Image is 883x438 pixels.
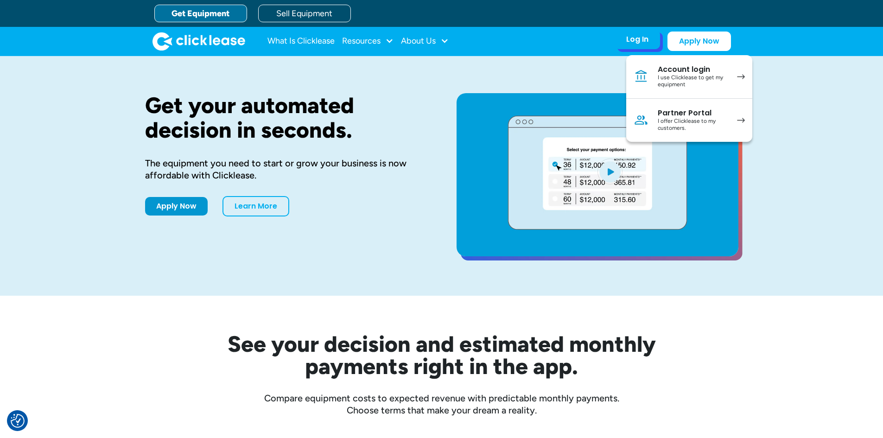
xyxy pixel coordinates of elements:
a: Apply Now [145,197,208,216]
div: I use Clicklease to get my equipment [658,74,728,89]
a: Learn More [222,196,289,216]
img: Person icon [634,113,648,127]
div: Account login [658,65,728,74]
img: Revisit consent button [11,414,25,428]
div: The equipment you need to start or grow your business is now affordable with Clicklease. [145,157,427,181]
h2: See your decision and estimated monthly payments right in the app. [182,333,701,377]
a: Account loginI use Clicklease to get my equipment [626,55,752,99]
a: Sell Equipment [258,5,351,22]
div: Partner Portal [658,108,728,118]
img: Clicklease logo [152,32,245,51]
a: Apply Now [667,32,731,51]
a: Partner PortalI offer Clicklease to my customers. [626,99,752,142]
a: Get Equipment [154,5,247,22]
img: arrow [737,74,745,79]
img: arrow [737,118,745,123]
img: Bank icon [634,69,648,84]
a: open lightbox [457,93,738,256]
button: Consent Preferences [11,414,25,428]
div: Log In [626,35,648,44]
div: About Us [401,32,449,51]
div: I offer Clicklease to my customers. [658,118,728,132]
a: What Is Clicklease [267,32,335,51]
div: Compare equipment costs to expected revenue with predictable monthly payments. Choose terms that ... [145,392,738,416]
img: Blue play button logo on a light blue circular background [597,159,623,184]
h1: Get your automated decision in seconds. [145,93,427,142]
a: home [152,32,245,51]
div: Resources [342,32,394,51]
nav: Log In [626,55,752,142]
